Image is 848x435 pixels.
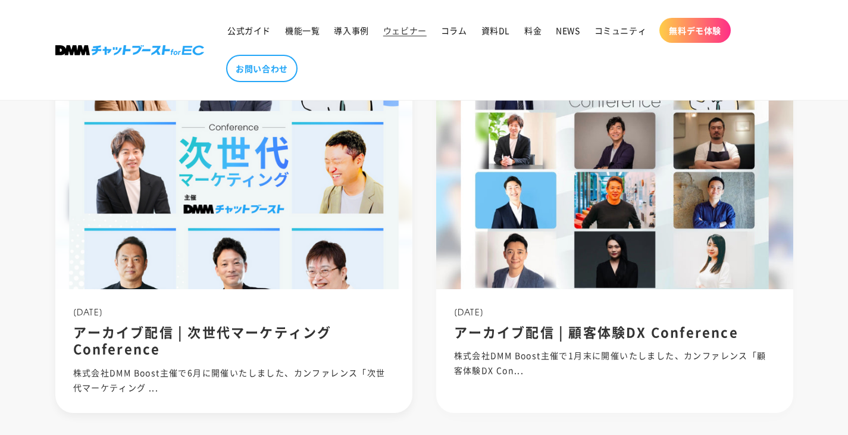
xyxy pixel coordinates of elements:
a: コミュニティ [587,18,654,43]
span: NEWS [556,25,580,36]
span: コラム [441,25,467,36]
span: 導入事例 [334,25,368,36]
span: [DATE] [454,306,484,318]
img: 株式会社DMM Boost [55,45,204,55]
a: コラム [434,18,474,43]
a: 資料DL [474,18,517,43]
span: お問い合わせ [236,63,288,74]
a: お問い合わせ [226,55,298,82]
span: 料金 [524,25,542,36]
a: 公式ガイド [220,18,278,43]
span: 資料DL [481,25,510,36]
a: アーカイブ配信 | 次世代マーケティング Conference [DATE]アーカイブ配信 | 次世代マーケティング Conference株式会社DMM Boost主催で6月に開催いたしました、... [55,51,412,413]
span: 無料デモ体験 [669,25,721,36]
a: ウェビナー [376,18,434,43]
h2: アーカイブ配信 | 次世代マーケティング Conference [73,323,395,357]
a: 無料デモ体験 [659,18,731,43]
span: [DATE] [73,306,104,318]
span: 公式ガイド [227,25,271,36]
a: 導入事例 [327,18,376,43]
h2: アーカイブ配信 | 顧客体験DX Conference [454,323,775,340]
img: アーカイブ配信 | 顧客体験DX Conference [436,51,793,289]
span: 機能一覧 [285,25,320,36]
a: NEWS [549,18,587,43]
a: 料金 [517,18,549,43]
p: 株式会社DMM Boost主催で6月に開催いたしました、カンファレンス「次世代マーケティング ... [73,365,395,395]
span: ウェビナー [383,25,427,36]
img: アーカイブ配信 | 次世代マーケティング Conference [42,43,424,298]
span: コミュニティ [594,25,647,36]
p: 株式会社DMM Boost主催で1月末に開催いたしました、カンファレンス「顧客体験DX Con... [454,348,775,378]
a: 機能一覧 [278,18,327,43]
a: アーカイブ配信 | 顧客体験DX Conference [DATE]アーカイブ配信 | 顧客体験DX Conference株式会社DMM Boost主催で1月末に開催いたしました、カンファレンス... [436,51,793,413]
